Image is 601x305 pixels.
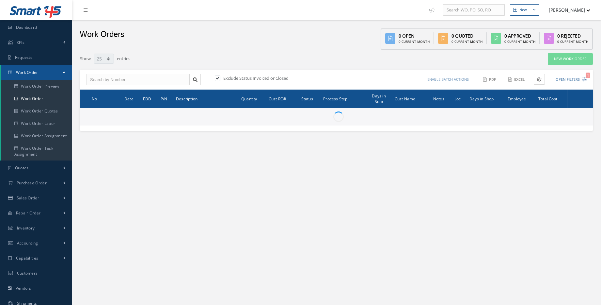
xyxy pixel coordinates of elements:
[399,39,430,44] div: 0 Current Month
[519,7,527,13] div: New
[1,105,72,117] a: Work Order Quotes
[451,32,482,39] div: 0 Quoted
[508,95,526,102] span: Employee
[269,95,286,102] span: Cust RO#
[87,74,190,86] input: Search by Number
[17,180,47,186] span: Purchase Order
[80,30,124,40] h2: Work Orders
[550,74,587,85] button: Open Filters1
[214,75,336,83] div: Exclude Status Invoiced or Closed
[124,95,134,102] span: Date
[421,74,475,85] button: Enable batch actions
[222,75,289,81] label: Exclude Status Invoiced or Closed
[1,93,72,105] a: Work Order
[372,93,386,104] span: Days in Step
[451,39,482,44] div: 0 Current Month
[433,95,444,102] span: Notes
[241,95,257,102] span: Quantity
[1,80,72,93] a: Work Order Preview
[143,95,151,102] span: EDD
[16,255,39,261] span: Capabilities
[548,53,593,65] a: New Work Order
[504,32,535,39] div: 0 Approved
[557,32,588,39] div: 0 Rejected
[80,53,91,62] label: Show
[15,55,32,60] span: Requests
[301,95,313,102] span: Status
[538,95,557,102] span: Total Cost
[395,95,416,102] span: Cust Name
[1,65,72,80] a: Work Order
[17,195,39,201] span: Sales Order
[15,165,29,171] span: Quotes
[454,95,461,102] span: Loc
[161,95,167,102] span: P/N
[505,74,529,85] button: Excel
[17,40,24,45] span: KPIs
[1,142,72,161] a: Work Order Task Assignment
[1,117,72,130] a: Work Order Labor
[17,225,35,231] span: Inventory
[510,4,539,16] button: New
[443,4,505,16] input: Search WO, PO, SO, RO
[1,130,72,142] a: Work Order Assignment
[16,25,37,30] span: Dashboard
[543,4,590,16] button: [PERSON_NAME]
[92,95,97,102] span: No
[176,95,198,102] span: Description
[480,74,500,85] button: PDF
[17,240,38,246] span: Accounting
[16,70,38,75] span: Work Order
[117,53,130,62] label: entries
[557,39,588,44] div: 0 Current Month
[504,39,535,44] div: 0 Current Month
[586,73,590,78] span: 1
[16,285,31,291] span: Vendors
[17,270,38,276] span: Customers
[16,210,41,216] span: Repair Order
[469,95,494,102] span: Days in Shop
[399,32,430,39] div: 0 Open
[323,95,347,102] span: Process Step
